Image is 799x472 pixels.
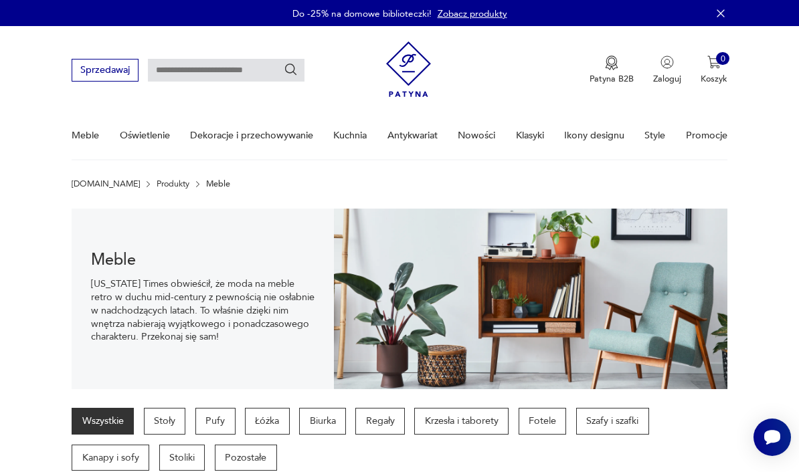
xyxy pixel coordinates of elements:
a: Sprzedawaj [72,67,138,75]
a: Wszystkie [72,408,134,435]
a: Nowości [458,112,495,158]
a: Produkty [157,179,189,189]
p: Patyna B2B [590,73,634,85]
img: Meble [334,209,727,389]
p: Do -25% na domowe biblioteczki! [292,7,432,20]
p: Zaloguj [653,73,681,85]
img: Ikonka użytkownika [660,55,674,69]
a: Krzesła i taborety [414,408,509,435]
a: Promocje [686,112,727,158]
button: Zaloguj [653,55,681,85]
a: Regały [355,408,405,435]
div: 0 [716,52,729,66]
a: Ikona medaluPatyna B2B [590,55,634,85]
a: Style [644,112,665,158]
iframe: Smartsupp widget button [753,419,791,456]
a: Klasyki [516,112,544,158]
img: Ikona koszyka [707,55,721,69]
a: Stoły [144,408,186,435]
a: Pozostałe [215,445,277,471]
a: Biurka [299,408,346,435]
a: Kuchnia [333,112,367,158]
a: Ikony designu [564,112,624,158]
p: Meble [206,179,230,189]
button: Patyna B2B [590,55,634,85]
p: [US_STATE] Times obwieścił, że moda na meble retro w duchu mid-century z pewnością nie osłabnie w... [91,277,315,344]
h1: Meble [91,253,315,268]
button: 0Koszyk [701,55,727,85]
a: Oświetlenie [120,112,170,158]
a: Pufy [195,408,236,435]
a: Łóżka [245,408,290,435]
a: Stoliki [159,445,205,471]
a: [DOMAIN_NAME] [72,179,140,189]
a: Antykwariat [387,112,438,158]
button: Szukaj [284,63,298,78]
button: Sprzedawaj [72,59,138,81]
a: Kanapy i sofy [72,445,149,471]
p: Koszyk [701,73,727,85]
a: Fotele [519,408,567,435]
img: Patyna - sklep z meblami i dekoracjami vintage [386,37,431,102]
img: Ikona medalu [605,55,618,70]
a: Zobacz produkty [438,7,507,20]
a: Dekoracje i przechowywanie [190,112,313,158]
a: Meble [72,112,99,158]
a: Szafy i szafki [576,408,649,435]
